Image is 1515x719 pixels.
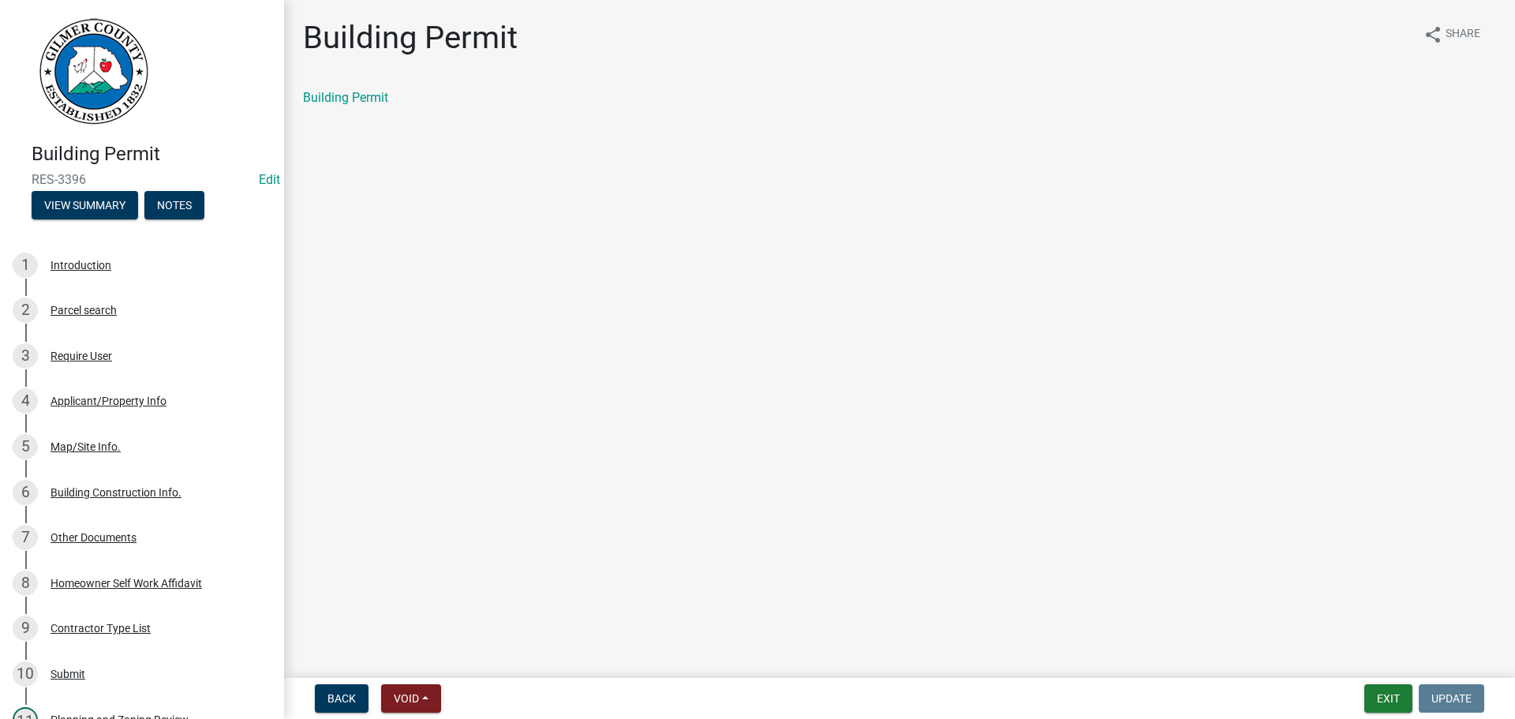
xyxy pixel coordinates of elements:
div: 10 [13,661,38,687]
div: Submit [50,668,85,680]
div: 7 [13,525,38,550]
wm-modal-confirm: Summary [32,200,138,212]
wm-modal-confirm: Edit Application Number [259,172,280,187]
h4: Building Permit [32,143,271,166]
span: RES-3396 [32,172,252,187]
div: 1 [13,253,38,278]
div: 5 [13,434,38,459]
img: Gilmer County, Georgia [32,17,150,126]
span: Share [1446,25,1480,44]
button: Exit [1364,684,1412,713]
div: Other Documents [50,532,137,543]
wm-modal-confirm: Notes [144,200,204,212]
div: Map/Site Info. [50,441,121,452]
span: Void [394,692,419,705]
div: 2 [13,298,38,323]
i: share [1423,25,1442,44]
button: Notes [144,191,204,219]
button: Void [381,684,441,713]
span: Back [327,692,356,705]
div: 8 [13,571,38,596]
div: Applicant/Property Info [50,395,166,406]
div: Parcel search [50,305,117,316]
div: 9 [13,616,38,641]
span: Update [1431,692,1472,705]
div: Building Construction Info. [50,487,181,498]
div: Introduction [50,260,111,271]
button: shareShare [1411,19,1493,50]
button: Back [315,684,368,713]
button: View Summary [32,191,138,219]
div: 4 [13,388,38,414]
a: Building Permit [303,90,388,105]
div: Require User [50,350,112,361]
button: Update [1419,684,1484,713]
div: 6 [13,480,38,505]
h1: Building Permit [303,19,518,57]
a: Edit [259,172,280,187]
div: Contractor Type List [50,623,151,634]
div: Homeowner Self Work Affidavit [50,578,202,589]
div: 3 [13,343,38,369]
